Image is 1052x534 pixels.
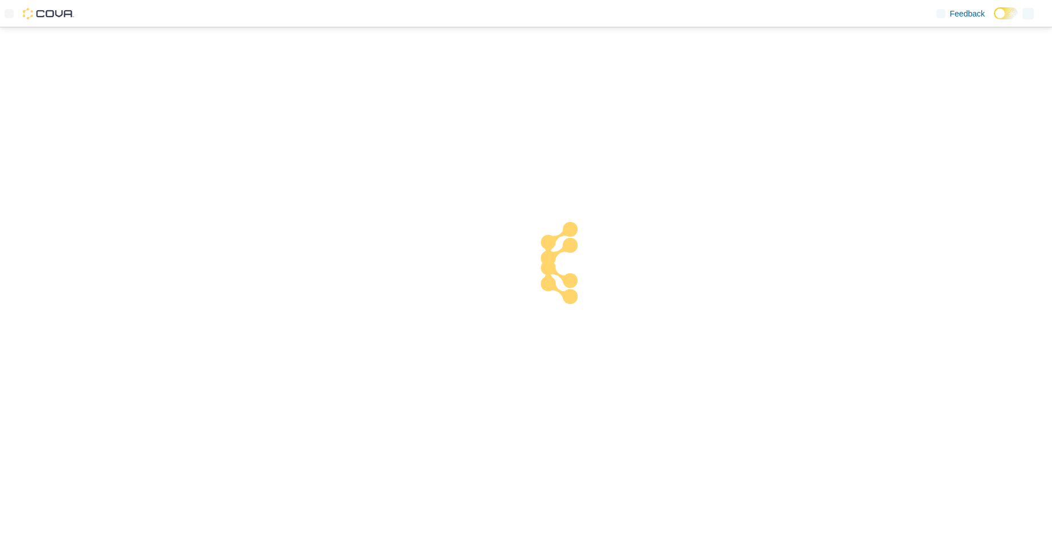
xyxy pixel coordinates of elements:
span: Dark Mode [994,19,994,20]
img: Cova [23,8,74,19]
a: Feedback [932,2,989,25]
input: Dark Mode [994,7,1018,19]
span: Feedback [950,8,985,19]
img: cova-loader [526,213,612,299]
